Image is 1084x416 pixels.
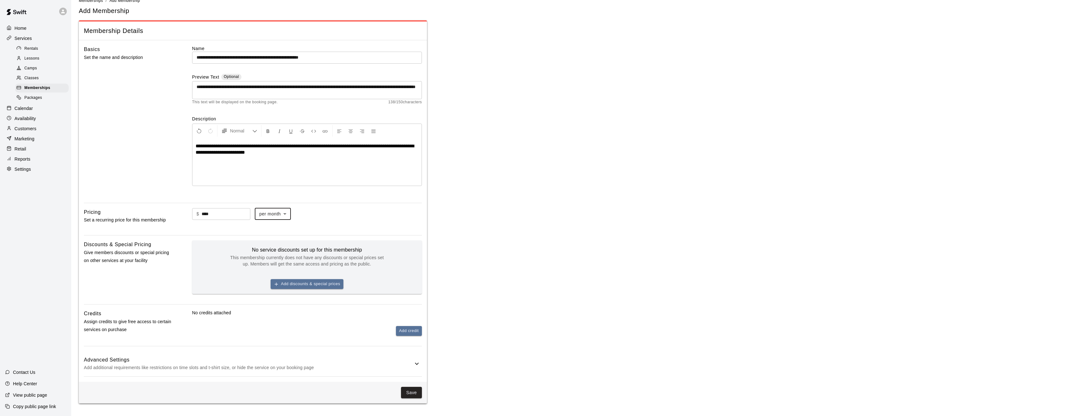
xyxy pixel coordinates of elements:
label: Preview Text [192,74,219,81]
a: Rentals [15,44,71,54]
button: Add credit [396,326,422,336]
a: Home [5,23,66,33]
p: Services [15,35,32,42]
button: Redo [205,125,216,137]
div: Lessons [15,54,69,63]
a: Memberships [15,83,71,93]
a: Calendar [5,104,66,113]
a: Packages [15,93,71,103]
button: Undo [194,125,204,137]
a: Settings [5,164,66,174]
a: Availability [5,114,66,123]
p: Contact Us [13,369,35,375]
a: Marketing [5,134,66,144]
p: Calendar [15,105,33,112]
span: Classes [24,75,39,81]
a: Retail [5,144,66,154]
p: Customers [15,125,36,132]
a: Camps [15,64,71,74]
p: Set a recurring price for this membership [84,216,172,224]
p: Marketing [15,136,34,142]
h6: Discounts & Special Pricing [84,240,151,249]
button: Format Underline [285,125,296,137]
span: Memberships [24,85,50,91]
p: Home [15,25,27,31]
div: per month [255,208,291,220]
button: Format Italics [274,125,285,137]
button: Center Align [345,125,356,137]
p: Add additional requirements like restrictions on time slots and t-shirt size, or hide the service... [84,364,413,372]
p: Availability [15,115,36,122]
label: Description [192,116,422,122]
a: Classes [15,74,71,83]
span: Packages [24,95,42,101]
p: View public page [13,392,47,398]
p: Copy public page link [13,403,56,410]
span: Optional [224,74,239,79]
button: Justify Align [368,125,379,137]
h6: No service discounts set up for this membership [228,246,386,254]
p: Settings [15,166,31,172]
h5: Add Membership [79,7,129,15]
h6: Credits [84,310,101,318]
span: 138 / 150 characters [388,99,422,106]
div: Memberships [15,84,69,93]
button: Format Bold [263,125,273,137]
p: Retail [15,146,26,152]
div: Advanced SettingsAdd additional requirements like restrictions on time slots and t-shirt size, or... [84,351,422,376]
p: Assign credits to give free access to certain services on purchase [84,318,172,334]
div: Classes [15,74,69,83]
span: This text will be displayed on the booking page. [192,99,278,106]
p: Give members discounts or special pricing on other services at your facility [84,249,172,265]
p: No credits attached [192,310,422,316]
button: Add discounts & special prices [271,279,343,289]
span: Membership Details [84,27,422,35]
a: Lessons [15,54,71,63]
span: Lessons [24,55,40,62]
span: Camps [24,65,37,72]
a: Customers [5,124,66,133]
label: Name [192,45,422,52]
p: $ [197,211,199,217]
button: Right Align [357,125,367,137]
div: Packages [15,93,69,102]
p: Set the name and description [84,54,172,61]
p: Help Center [13,381,37,387]
button: Insert Link [320,125,330,137]
p: Reports [15,156,30,162]
div: Camps [15,64,69,73]
div: Rentals [15,44,69,53]
a: Reports [5,154,66,164]
button: Insert Code [308,125,319,137]
button: Format Strikethrough [297,125,308,137]
h6: Basics [84,45,100,54]
button: Save [401,387,422,399]
p: This membership currently does not have any discounts or special prices set up. Members will get ... [228,254,386,267]
span: Rentals [24,46,38,52]
h6: Pricing [84,208,101,216]
button: Formatting Options [219,125,260,137]
a: Services [5,34,66,43]
span: Normal [230,128,252,134]
h6: Advanced Settings [84,356,413,364]
button: Left Align [334,125,345,137]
